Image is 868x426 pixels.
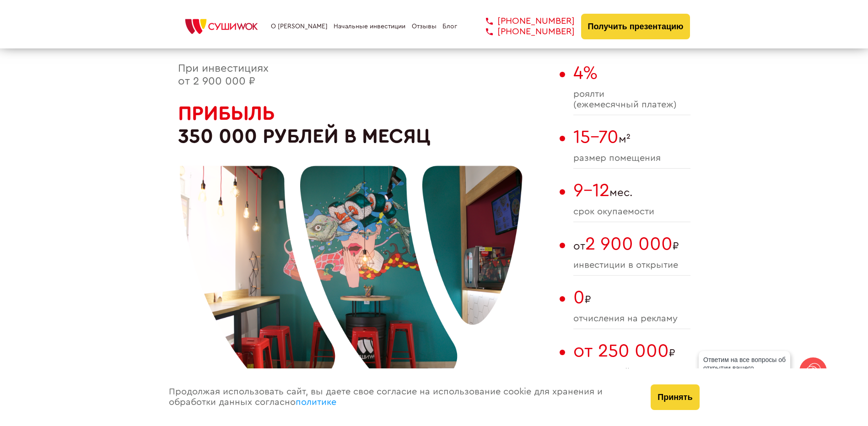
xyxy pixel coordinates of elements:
[573,288,585,307] span: 0
[573,234,690,255] span: от ₽
[442,23,457,30] a: Блог
[334,23,405,30] a: Начальные инвестиции
[412,23,437,30] a: Отзывы
[178,16,265,37] img: СУШИWOK
[573,260,690,271] span: инвестиции в открытие
[585,235,673,253] span: 2 900 000
[178,103,275,123] span: Прибыль
[573,367,690,409] span: паушальный взнос (единоразовый платеж). Зависит от региона
[573,181,609,200] span: 9-12
[573,341,690,362] span: ₽
[573,128,619,146] span: 15-70
[160,368,642,426] div: Продолжая использовать сайт, вы даете свое согласие на использование cookie для хранения и обрабо...
[573,342,669,360] span: от 250 000
[573,153,690,164] span: размер помещения
[178,102,555,148] h2: 350 000 рублей в месяц
[699,351,790,385] div: Ответим на все вопросы об открытии вашего [PERSON_NAME]!
[651,384,699,410] button: Принять
[573,180,690,201] span: мес.
[573,207,690,217] span: cрок окупаемости
[472,16,575,27] a: [PHONE_NUMBER]
[581,14,690,39] button: Получить презентацию
[573,314,690,324] span: отчисления на рекламу
[573,89,690,110] span: роялти (ежемесячный платеж)
[296,398,336,407] a: политике
[271,23,328,30] a: О [PERSON_NAME]
[573,287,690,308] span: ₽
[472,27,575,37] a: [PHONE_NUMBER]
[178,63,269,87] span: При инвестициях от 2 900 000 ₽
[573,64,598,82] span: 4%
[573,127,690,148] span: м²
